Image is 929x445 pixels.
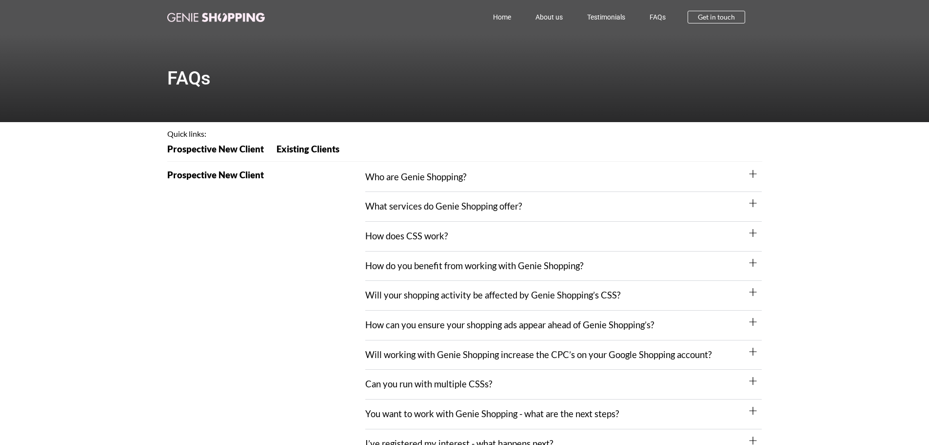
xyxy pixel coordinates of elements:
[688,11,745,23] a: Get in touch
[167,13,265,22] img: genie-shopping-logo
[365,260,583,271] a: How do you benefit from working with Genie Shopping?
[365,192,762,222] div: What services do Genie Shopping offer?
[637,6,678,28] a: FAQs
[167,69,762,87] h1: FAQs
[365,408,619,419] a: You want to work with Genie Shopping - what are the next steps?
[365,311,762,340] div: How can you ensure your shopping ads appear ahead of Genie Shopping’s?
[365,231,448,241] a: How does CSS work?
[365,281,762,311] div: Will your shopping activity be affected by Genie Shopping’s CSS?
[167,130,762,138] h4: Quick links:
[365,349,712,360] a: Will working with Genie Shopping increase the CPC’s on your Google Shopping account?
[523,6,575,28] a: About us
[365,201,522,212] a: What services do Genie Shopping offer?
[575,6,637,28] a: Testimonials
[167,145,264,154] span: Prospective New Client
[698,14,735,21] span: Get in touch
[365,163,762,192] div: Who are Genie Shopping?
[365,370,762,400] div: Can you run with multiple CSSs?
[365,379,492,389] a: Can you run with multiple CSSs?
[365,340,762,370] div: Will working with Genie Shopping increase the CPC’s on your Google Shopping account?
[365,319,654,330] a: How can you ensure your shopping ads appear ahead of Genie Shopping’s?
[167,170,366,180] h2: Prospective New Client
[365,290,620,300] a: Will your shopping activity be affected by Genie Shopping’s CSS?
[277,145,339,154] span: Existing Clients
[481,6,523,28] a: Home
[308,6,678,28] nav: Menu
[365,400,762,429] div: You want to work with Genie Shopping - what are the next steps?
[365,252,762,281] div: How do you benefit from working with Genie Shopping?
[167,145,270,160] a: Prospective New Client
[365,222,762,252] div: How does CSS work?
[270,145,346,160] a: Existing Clients
[365,171,466,182] a: Who are Genie Shopping?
